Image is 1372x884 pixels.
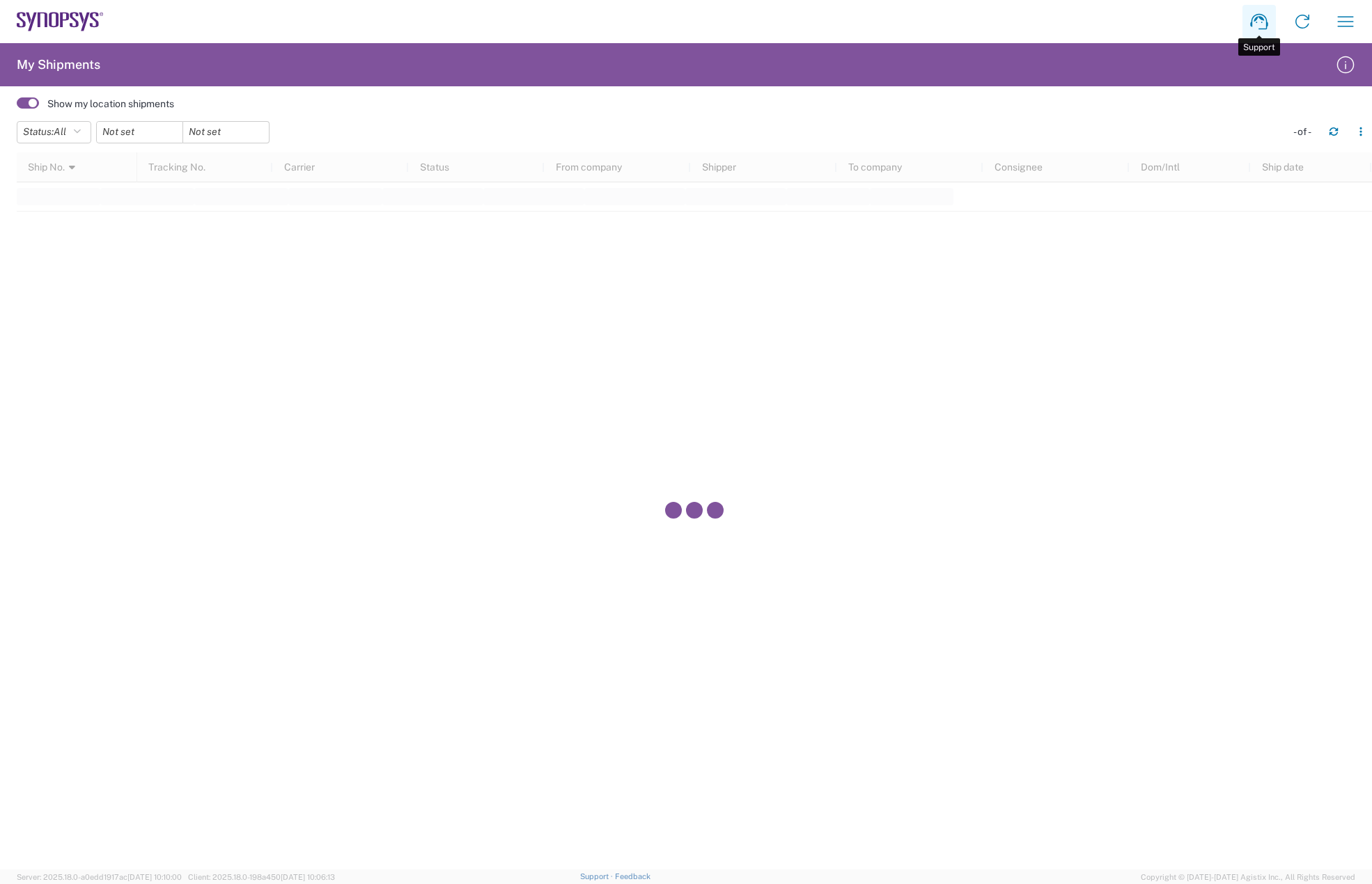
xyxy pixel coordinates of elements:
[47,97,174,110] label: Show my location shipments
[580,872,615,881] a: Support
[281,873,335,881] span: [DATE] 10:06:13
[127,873,182,881] span: [DATE] 10:10:00
[183,122,269,143] input: Not set
[17,121,91,143] button: Status:All
[17,873,182,881] span: Server: 2025.18.0-a0edd1917ac
[188,873,335,881] span: Client: 2025.18.0-198a450
[17,56,100,73] h2: My Shipments
[1293,125,1318,138] div: - of -
[615,872,650,881] a: Feedback
[1141,871,1355,883] span: Copyright © [DATE]-[DATE] Agistix Inc., All Rights Reserved
[54,126,66,137] span: All
[97,122,182,143] input: Not set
